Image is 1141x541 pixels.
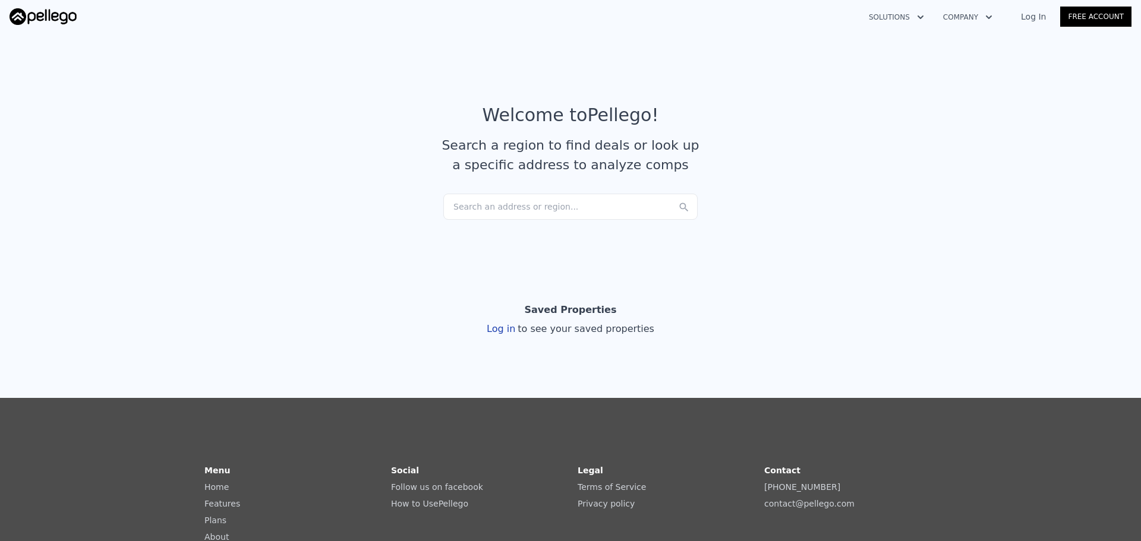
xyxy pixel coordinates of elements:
a: Privacy policy [578,499,635,508]
div: Welcome to Pellego ! [483,105,659,126]
a: How to UsePellego [391,499,468,508]
a: Free Account [1060,7,1131,27]
button: Solutions [859,7,934,28]
strong: Legal [578,466,603,475]
div: Search an address or region... [443,194,698,220]
strong: Contact [764,466,800,475]
a: Log In [1007,11,1060,23]
div: Log in [487,322,654,336]
a: contact@pellego.com [764,499,855,508]
button: Company [934,7,1002,28]
a: Home [204,482,229,492]
img: Pellego [10,8,77,25]
a: Plans [204,515,226,525]
a: Features [204,499,240,508]
div: Saved Properties [525,298,617,322]
span: to see your saved properties [515,323,654,334]
a: [PHONE_NUMBER] [764,482,840,492]
strong: Menu [204,466,230,475]
div: Search a region to find deals or look up a specific address to analyze comps [437,135,704,175]
strong: Social [391,466,419,475]
a: Follow us on facebook [391,482,483,492]
a: Terms of Service [578,482,646,492]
